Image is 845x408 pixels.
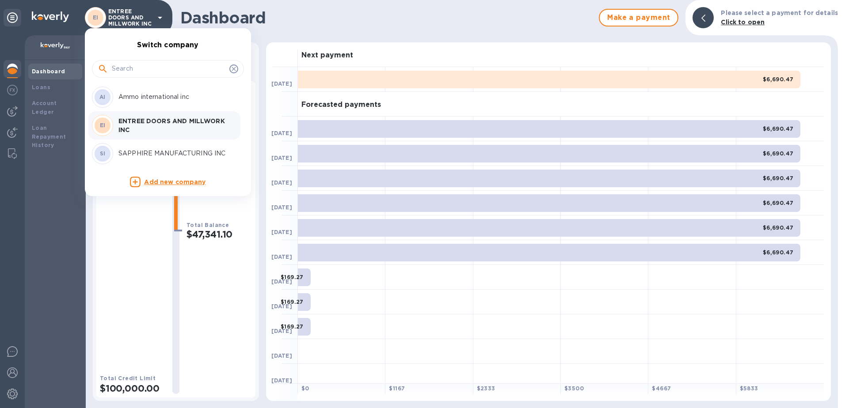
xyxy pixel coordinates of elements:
[118,117,230,134] p: ENTREE DOORS AND MILLWORK INC
[118,149,230,158] p: SAPPHIRE MANUFACTURING INC
[118,92,230,102] p: Ammo international inc
[100,150,106,157] b: SI
[99,94,106,100] b: AI
[100,122,106,128] b: EI
[112,62,226,76] input: Search
[144,178,206,187] p: Add new company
